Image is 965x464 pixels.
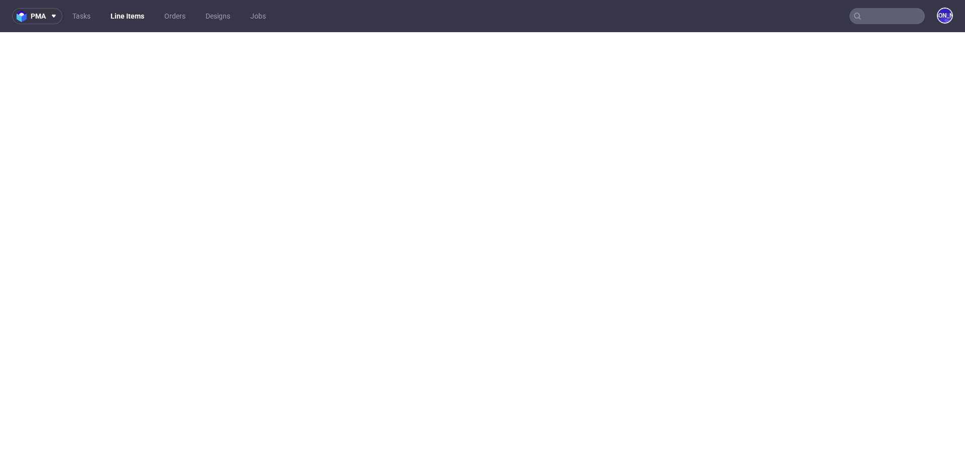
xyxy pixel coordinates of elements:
a: Tasks [66,8,96,24]
a: Line Items [105,8,150,24]
img: logo [17,11,31,22]
a: Orders [158,8,191,24]
a: Jobs [244,8,272,24]
a: Designs [200,8,236,24]
button: pma [12,8,62,24]
span: pma [31,13,46,20]
figcaption: [PERSON_NAME] [938,9,952,23]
